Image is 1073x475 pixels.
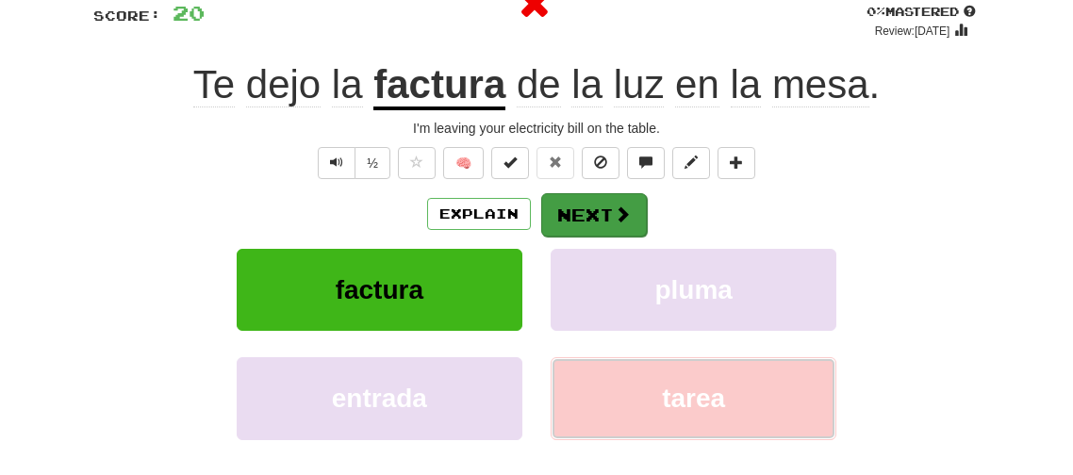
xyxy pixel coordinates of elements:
span: luz [614,62,665,107]
span: mesa [772,62,869,107]
span: dejo [246,62,321,107]
button: Set this sentence to 100% Mastered (alt+m) [491,147,529,179]
div: I'm leaving your electricity bill on the table. [93,119,980,138]
button: Favorite sentence (alt+f) [398,147,436,179]
span: pluma [654,275,732,304]
span: entrada [332,384,427,413]
button: factura [237,249,522,331]
u: factura [373,62,505,110]
small: Review: [DATE] [875,25,950,38]
button: Next [541,193,647,237]
button: ½ [355,147,390,179]
span: la [332,62,363,107]
span: 0 % [867,4,885,19]
button: tarea [551,357,836,439]
span: en [675,62,719,107]
button: Play sentence audio (ctl+space) [318,147,355,179]
span: Te [193,62,235,107]
span: tarea [662,384,725,413]
button: Add to collection (alt+a) [718,147,755,179]
button: Edit sentence (alt+d) [672,147,710,179]
button: Explain [427,198,531,230]
span: de [517,62,561,107]
button: Ignore sentence (alt+i) [582,147,619,179]
button: entrada [237,357,522,439]
span: la [571,62,603,107]
span: 20 [173,1,205,25]
span: la [731,62,762,107]
span: factura [336,275,423,304]
button: Reset to 0% Mastered (alt+r) [536,147,574,179]
button: Discuss sentence (alt+u) [627,147,665,179]
span: . [505,62,880,107]
span: Score: [93,8,161,24]
div: Mastered [863,4,980,21]
div: Text-to-speech controls [314,147,390,179]
button: 🧠 [443,147,484,179]
button: pluma [551,249,836,331]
